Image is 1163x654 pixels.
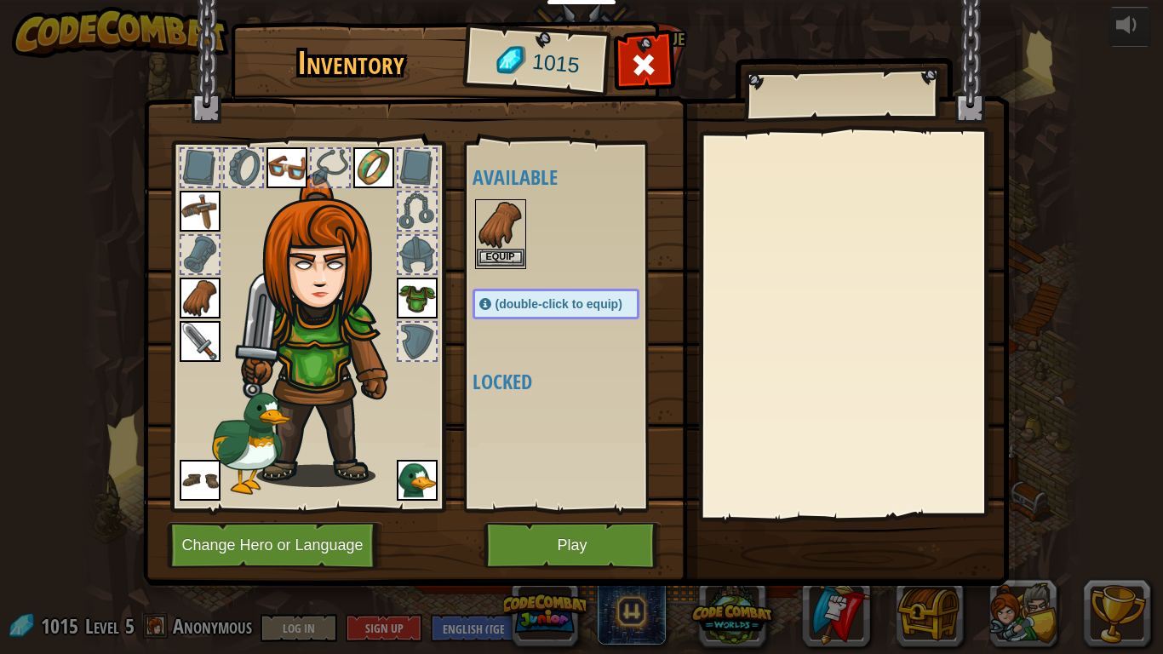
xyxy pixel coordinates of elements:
img: portrait.png [180,460,221,501]
img: portrait.png [477,201,524,249]
button: Play [484,522,662,569]
h4: Locked [473,370,673,393]
img: portrait.png [397,460,438,501]
img: portrait.png [266,147,307,188]
button: Change Hero or Language [167,522,383,569]
img: portrait.png [180,278,221,318]
h1: Inventory [243,45,460,81]
img: duck_paper_doll.png [209,350,335,495]
span: (double-click to equip) [496,297,622,311]
span: 1015 [530,47,581,81]
img: portrait.png [397,278,438,318]
button: Equip [477,249,524,267]
img: portrait.png [353,147,394,188]
img: hair_f2.png [235,174,418,487]
img: portrait.png [180,191,221,232]
img: portrait.png [180,321,221,362]
h4: Available [473,166,673,188]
